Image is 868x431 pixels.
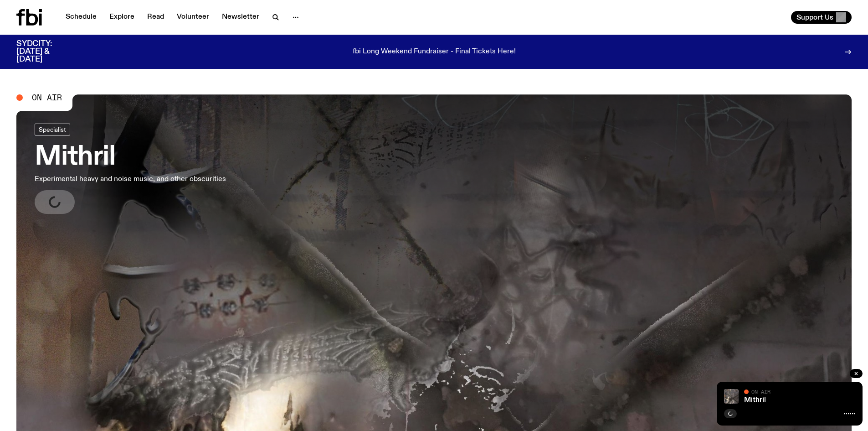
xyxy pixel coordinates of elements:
p: fbi Long Weekend Fundraiser - Final Tickets Here! [353,48,516,56]
span: Specialist [39,126,66,133]
span: On Air [32,93,62,102]
span: Support Us [796,13,833,21]
button: Support Us [791,11,852,24]
a: Specialist [35,124,70,135]
span: On Air [751,389,770,395]
a: Schedule [60,11,102,24]
a: Volunteer [171,11,215,24]
img: An abstract artwork in mostly grey, with a textural cross in the centre. There are metallic and d... [724,389,739,404]
a: MithrilExperimental heavy and noise music, and other obscurities [35,124,226,214]
a: Explore [104,11,140,24]
h3: SYDCITY: [DATE] & [DATE] [16,40,75,63]
a: Newsletter [216,11,265,24]
p: Experimental heavy and noise music, and other obscurities [35,174,226,185]
a: Mithril [744,396,766,404]
a: Read [142,11,169,24]
h3: Mithril [35,145,226,170]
